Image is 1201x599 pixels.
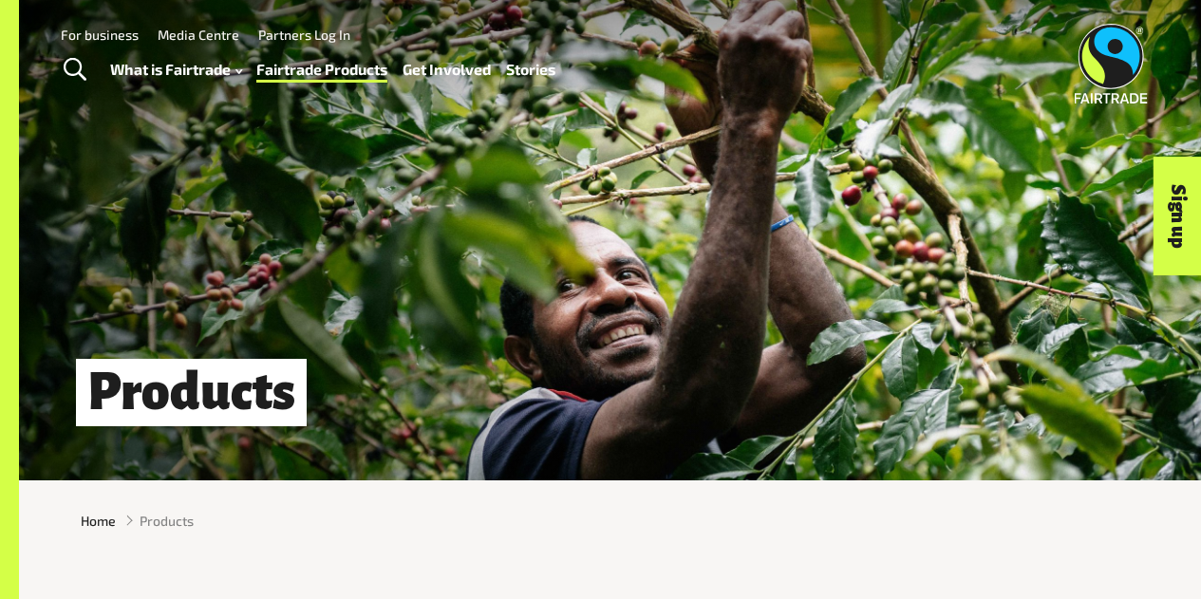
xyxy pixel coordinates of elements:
a: What is Fairtrade [110,56,242,83]
span: Products [140,511,194,531]
h1: Products [76,359,307,426]
a: Partners Log In [258,27,350,43]
img: Fairtrade Australia New Zealand logo [1075,24,1148,103]
a: For business [61,27,139,43]
a: Toggle Search [51,47,98,94]
a: Stories [506,56,555,83]
a: Get Involved [403,56,491,83]
a: Fairtrade Products [256,56,387,83]
a: Media Centre [158,27,239,43]
a: Home [81,511,116,531]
